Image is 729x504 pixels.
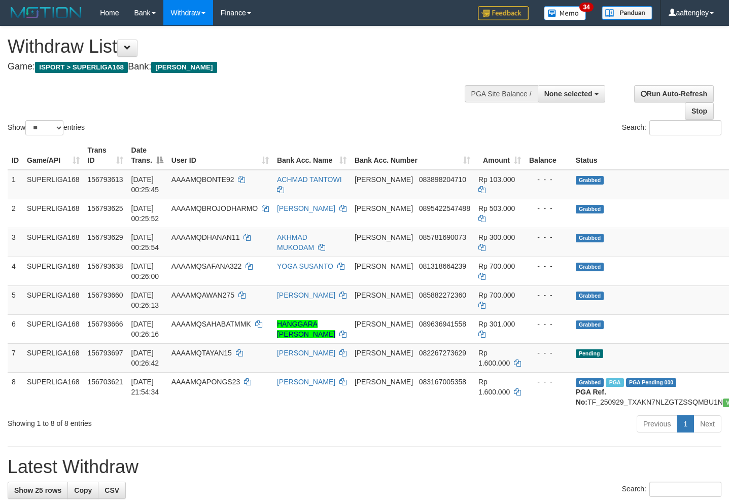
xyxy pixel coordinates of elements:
[626,378,677,387] span: PGA Pending
[538,85,605,102] button: None selected
[131,378,159,396] span: [DATE] 21:54:34
[8,343,23,372] td: 7
[171,320,251,328] span: AAAAMQSAHABATMMK
[8,285,23,314] td: 5
[355,233,413,241] span: [PERSON_NAME]
[88,204,123,212] span: 156793625
[8,120,85,135] label: Show entries
[419,262,466,270] span: Copy 081318664239 to clipboard
[576,349,603,358] span: Pending
[151,62,217,73] span: [PERSON_NAME]
[478,291,515,299] span: Rp 700.000
[23,257,84,285] td: SUPERLIGA168
[8,457,721,477] h1: Latest Withdraw
[351,141,474,170] th: Bank Acc. Number: activate to sort column ascending
[131,204,159,223] span: [DATE] 00:25:52
[677,415,694,433] a: 1
[277,262,333,270] a: YOGA SUSANTO
[171,175,234,184] span: AAAAMQBONTE92
[88,320,123,328] span: 156793666
[84,141,127,170] th: Trans ID: activate to sort column ascending
[277,204,335,212] a: [PERSON_NAME]
[576,378,604,387] span: Grabbed
[8,228,23,257] td: 3
[419,349,466,357] span: Copy 082267273629 to clipboard
[529,348,568,358] div: - - -
[355,378,413,386] span: [PERSON_NAME]
[355,349,413,357] span: [PERSON_NAME]
[131,262,159,280] span: [DATE] 00:26:00
[277,233,314,251] a: AKHMAD MUKODAM
[8,62,476,72] h4: Game: Bank:
[131,291,159,309] span: [DATE] 00:26:13
[419,204,470,212] span: Copy 0895422547488 to clipboard
[8,482,68,499] a: Show 25 rows
[525,141,572,170] th: Balance
[25,120,63,135] select: Showentries
[8,5,85,20] img: MOTION_logo.png
[8,257,23,285] td: 4
[474,141,525,170] th: Amount: activate to sort column ascending
[529,232,568,242] div: - - -
[23,228,84,257] td: SUPERLIGA168
[544,6,586,20] img: Button%20Memo.svg
[127,141,167,170] th: Date Trans.: activate to sort column descending
[419,175,466,184] span: Copy 083898204710 to clipboard
[8,414,296,428] div: Showing 1 to 8 of 8 entries
[35,62,128,73] span: ISPORT > SUPERLIGA168
[478,233,515,241] span: Rp 300.000
[98,482,126,499] a: CSV
[23,343,84,372] td: SUPERLIGA168
[8,314,23,343] td: 6
[23,141,84,170] th: Game/API: activate to sort column ascending
[576,388,606,406] b: PGA Ref. No:
[171,204,258,212] span: AAAAMQBROJODHARMO
[355,175,413,184] span: [PERSON_NAME]
[8,37,476,57] h1: Withdraw List
[419,291,466,299] span: Copy 085882272360 to clipboard
[637,415,677,433] a: Previous
[602,6,652,20] img: panduan.png
[8,372,23,411] td: 8
[529,377,568,387] div: - - -
[606,378,623,387] span: Marked by aafchhiseyha
[649,120,721,135] input: Search:
[355,204,413,212] span: [PERSON_NAME]
[23,285,84,314] td: SUPERLIGA168
[131,175,159,194] span: [DATE] 00:25:45
[576,320,604,329] span: Grabbed
[622,120,721,135] label: Search:
[171,349,232,357] span: AAAAMQTAYAN15
[171,378,240,386] span: AAAAMQAPONGS23
[529,174,568,185] div: - - -
[105,486,119,494] span: CSV
[478,6,529,20] img: Feedback.jpg
[171,233,240,241] span: AAAAMQDHANAN11
[478,204,515,212] span: Rp 503.000
[131,320,159,338] span: [DATE] 00:26:16
[576,234,604,242] span: Grabbed
[529,319,568,329] div: - - -
[529,261,568,271] div: - - -
[88,378,123,386] span: 156703621
[478,378,510,396] span: Rp 1.600.000
[685,102,714,120] a: Stop
[277,378,335,386] a: [PERSON_NAME]
[67,482,98,499] a: Copy
[529,290,568,300] div: - - -
[478,175,515,184] span: Rp 103.000
[88,262,123,270] span: 156793638
[576,263,604,271] span: Grabbed
[355,291,413,299] span: [PERSON_NAME]
[8,141,23,170] th: ID
[649,482,721,497] input: Search:
[23,372,84,411] td: SUPERLIGA168
[465,85,538,102] div: PGA Site Balance /
[277,320,335,338] a: HANGGARA [PERSON_NAME]
[419,233,466,241] span: Copy 085781690073 to clipboard
[693,415,721,433] a: Next
[478,262,515,270] span: Rp 700.000
[355,320,413,328] span: [PERSON_NAME]
[74,486,92,494] span: Copy
[478,349,510,367] span: Rp 1.600.000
